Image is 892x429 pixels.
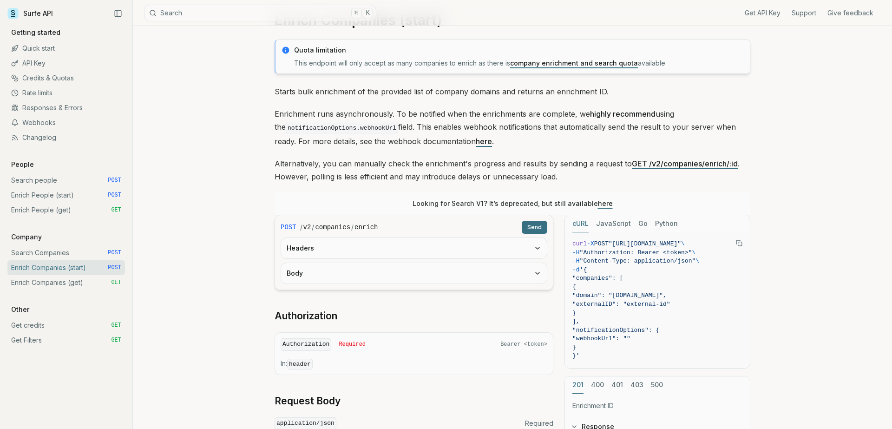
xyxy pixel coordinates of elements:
span: GET [111,206,121,214]
span: "companies": [ [572,275,623,282]
strong: highly recommend [590,109,656,119]
p: Other [7,305,33,314]
button: cURL [572,215,589,232]
span: -H [572,257,580,264]
span: Bearer <token> [500,341,547,348]
button: Copy Text [732,236,746,250]
a: Search Companies POST [7,245,125,260]
button: 201 [572,376,584,394]
a: here [476,137,492,146]
p: Looking for Search V1? It’s deprecated, but still available [413,199,613,208]
a: Responses & Errors [7,100,125,115]
button: JavaScript [596,215,631,232]
span: "notificationOptions": { [572,327,659,334]
code: enrich [354,223,378,232]
span: POST [281,223,296,232]
code: companies [315,223,350,232]
span: "Content-Type: application/json" [580,257,696,264]
button: Search⌘K [144,5,376,21]
span: POST [108,264,121,271]
span: -d [572,266,580,273]
p: People [7,160,38,169]
a: Get Filters GET [7,333,125,348]
span: } [572,310,576,317]
a: Give feedback [827,8,873,18]
span: GET [111,322,121,329]
button: 400 [591,376,604,394]
span: / [312,223,314,232]
code: Authorization [281,338,331,351]
a: Authorization [275,310,337,323]
button: Send [522,221,547,234]
span: curl [572,240,587,247]
span: "domain": "[DOMAIN_NAME]", [572,292,667,299]
span: POST [108,177,121,184]
span: ], [572,318,580,325]
span: GET [111,279,121,286]
a: API Key [7,56,125,71]
button: 403 [630,376,643,394]
span: GET [111,337,121,344]
p: Enrichment runs asynchronously. To be notified when the enrichments are complete, we using the fi... [275,107,750,148]
span: POST [594,240,609,247]
code: v2 [303,223,311,232]
a: Search people POST [7,173,125,188]
a: Credits & Quotas [7,71,125,86]
span: -X [587,240,594,247]
span: "externalID": "external-id" [572,301,670,308]
code: notificationOptions.webhookUrl [286,123,398,133]
span: { [572,284,576,290]
span: "webhookUrl": "" [572,335,630,342]
span: \ [695,257,699,264]
a: Enrich People (get) GET [7,203,125,218]
button: Python [655,215,678,232]
span: POST [108,249,121,257]
a: Enrich Companies (get) GET [7,275,125,290]
a: Request Body [275,395,341,408]
span: "Authorization: Bearer <token>" [580,249,692,256]
code: header [287,359,313,370]
button: Headers [281,238,547,258]
span: "[URL][DOMAIN_NAME]" [609,240,681,247]
a: here [598,199,613,207]
a: Support [792,8,816,18]
span: -H [572,249,580,256]
kbd: K [363,8,373,18]
span: \ [681,240,685,247]
a: company enrichment and search quota [510,59,638,67]
p: Enrichment ID [572,401,742,410]
a: Rate limits [7,86,125,100]
button: Go [638,215,648,232]
p: Alternatively, you can manually check the enrichment's progress and results by sending a request ... [275,157,750,183]
a: Enrich People (start) POST [7,188,125,203]
span: \ [692,249,695,256]
a: GET /v2/companies/enrich/:id [632,159,738,168]
p: In: [281,359,547,369]
button: 500 [651,376,663,394]
button: Body [281,263,547,284]
p: Quota limitation [294,46,744,55]
a: Quick start [7,41,125,56]
button: 401 [611,376,623,394]
span: / [300,223,302,232]
span: Required [525,419,553,428]
span: }' [572,352,580,359]
a: Surfe API [7,7,53,20]
p: Company [7,232,46,242]
span: '{ [580,266,587,273]
span: / [351,223,354,232]
a: Get credits GET [7,318,125,333]
p: Getting started [7,28,64,37]
button: Collapse Sidebar [111,7,125,20]
p: This endpoint will only accept as many companies to enrich as there is available [294,59,744,68]
a: Changelog [7,130,125,145]
span: } [572,344,576,351]
a: Get API Key [745,8,780,18]
span: Required [339,341,366,348]
kbd: ⌘ [351,8,361,18]
p: Starts bulk enrichment of the provided list of company domains and returns an enrichment ID. [275,85,750,98]
a: Webhooks [7,115,125,130]
a: Enrich Companies (start) POST [7,260,125,275]
span: POST [108,191,121,199]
